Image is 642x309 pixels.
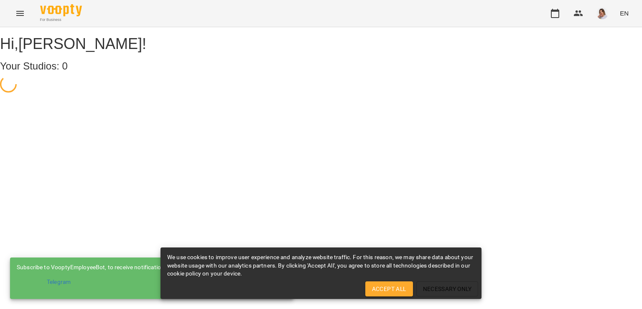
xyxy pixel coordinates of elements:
[617,5,632,21] button: EN
[40,17,82,23] span: For Business
[596,8,608,19] img: d332a1c3318355be326c790ed3ba89f4.jpg
[10,3,30,23] button: Menu
[620,9,629,18] span: EN
[62,60,68,72] span: 0
[40,4,82,16] img: Voopty Logo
